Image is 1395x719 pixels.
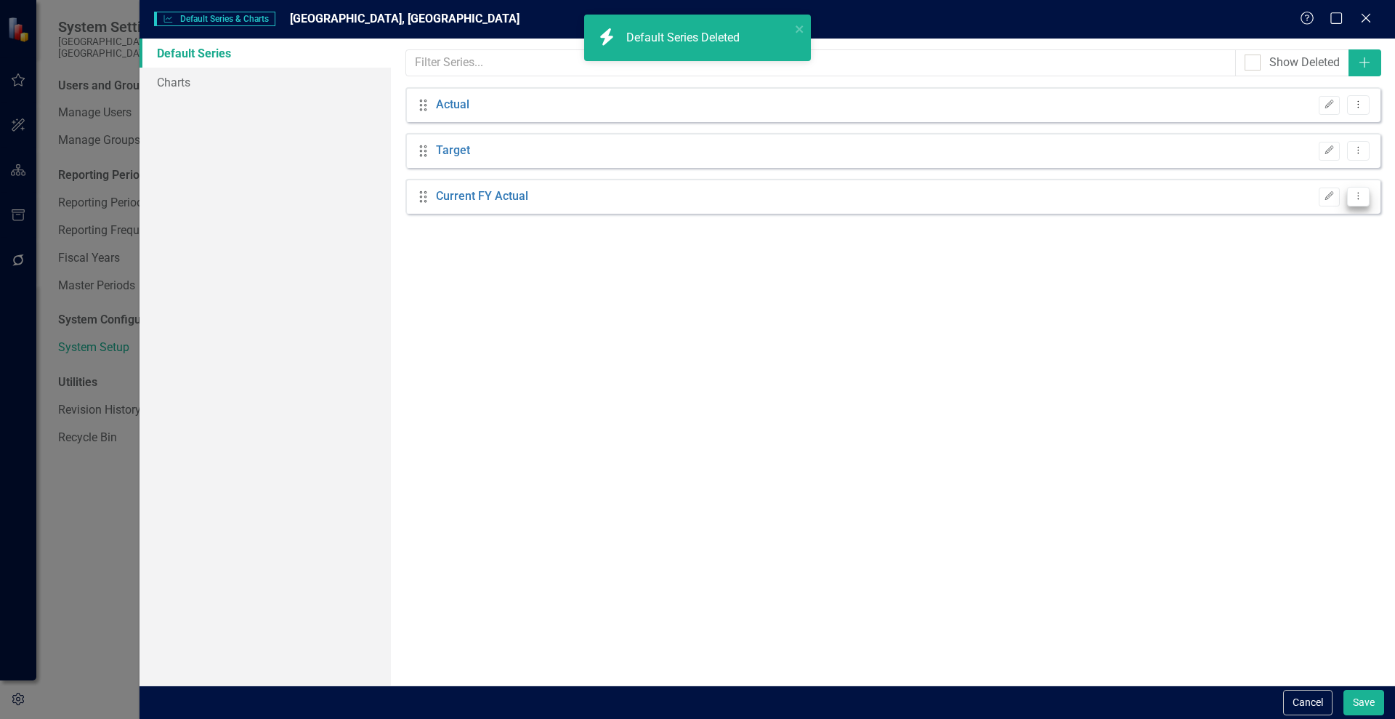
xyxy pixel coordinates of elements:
button: Cancel [1283,690,1333,715]
span: [GEOGRAPHIC_DATA], [GEOGRAPHIC_DATA] [290,12,519,25]
input: Filter Series... [405,49,1236,76]
a: Actual [436,97,469,113]
a: Default Series [139,39,391,68]
button: Save [1343,690,1384,715]
a: Current FY Actual [436,188,528,205]
a: Charts [139,68,391,97]
span: Default Series & Charts [154,12,275,26]
a: Target [436,142,470,159]
div: Show Deleted [1269,55,1340,71]
div: Default Series Deleted [626,30,743,47]
button: close [795,20,805,37]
